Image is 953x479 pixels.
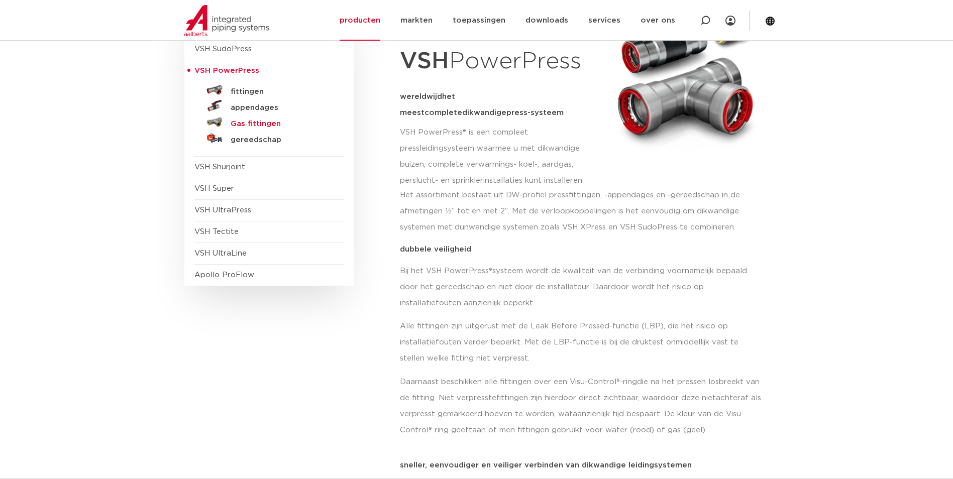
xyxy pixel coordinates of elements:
[425,109,462,116] span: complete
[231,103,330,112] h5: appendages
[194,114,344,130] a: Gas fittingen
[400,394,761,418] span: achteraf als verpresst gemarkeerd hoeven te worden, wat
[231,119,330,129] h5: Gas fittingen
[400,267,747,307] span: systeem wordt de kwaliteit van de verbinding voornamelijk bepaald door het gereedschap en niet do...
[400,246,763,253] p: dubbele veiligheid
[462,109,506,116] span: dikwandige
[194,45,252,53] a: VSH SudoPress
[194,250,247,257] a: VSH UltraLine
[472,426,707,434] span: aan of men fittingen gebruikt voor water (rood) of gas (geel).
[400,93,442,100] span: wereldwijd
[400,125,588,189] p: VSH PowerPress® is een compleet pressleidingsysteem waarmee u met dikwandige buizen, complete ver...
[400,461,763,469] p: sneller, eenvoudiger en veiliger verbinden van dikwandige leidingsystemen
[194,67,259,74] span: VSH PowerPress
[489,267,492,275] span: ®
[400,410,744,434] span: aanzienlijk tijd bespaart. De kleur van de Visu-Control® ring geeft
[194,163,245,171] a: VSH Shurjoint
[400,50,449,73] strong: VSH
[194,271,254,279] a: Apollo ProFlow
[194,228,239,235] a: VSH Tectite
[496,394,716,402] span: fittingen zijn hierdoor direct zichtbaar, waardoor deze niet
[400,187,763,235] p: Het assortiment bestaat uit DW-profiel pressfittingen, -appendages en -gereedschap in de afmeting...
[194,185,234,192] a: VSH Super
[400,378,760,402] span: die na het pressen losbreekt van de fitting. Niet verpresste
[400,93,455,116] span: het meest
[231,136,330,145] h5: gereedschap
[506,109,564,116] span: press-systeem
[400,378,637,386] span: Daarnaast beschikken alle fittingen over een Visu-Control®-ring
[400,267,489,275] span: Bij het VSH PowerPress
[194,98,344,114] a: appendages
[400,318,763,367] p: Alle fittingen zijn uitgerust met de Leak Before Pressed-functie (LBP), die het risico op install...
[194,206,251,214] a: VSH UltraPress
[194,82,344,98] a: fittingen
[400,42,588,81] h1: PowerPress
[194,130,344,146] a: gereedschap
[231,87,330,96] h5: fittingen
